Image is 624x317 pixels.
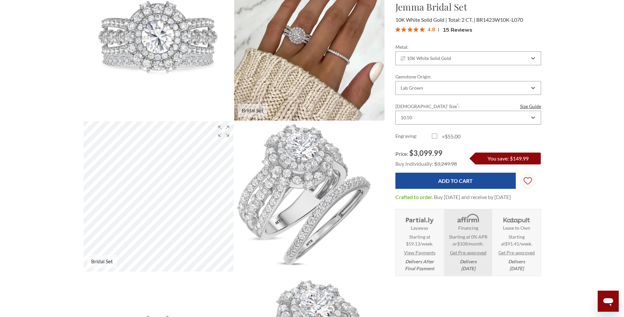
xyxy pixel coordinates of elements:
[598,291,619,312] iframe: Button to launch messaging window
[405,258,434,272] em: Delivers After Final Payment
[427,25,435,33] span: 4.8
[450,249,487,256] a: Get Pre-approved
[461,266,475,271] span: [DATE]
[395,160,433,167] span: Buy Individually:
[510,266,524,271] span: [DATE]
[238,104,267,117] span: Bridal Set
[493,209,540,276] li: Katapult
[395,132,432,140] label: Engraving:
[401,56,451,61] span: 10K White Solid Gold
[404,213,435,224] img: Layaway
[84,121,234,272] div: Item 1
[458,224,478,231] strong: Financing
[487,155,529,161] span: You save: $149.99
[395,151,408,157] span: Price:
[234,121,385,272] img: Photo of Jemma 2 ct tw. Lab Grown Round Solitaire Bridal Set 10K White Gold [BR1423W-L070]
[495,233,538,247] span: Starting at .
[404,249,436,256] a: View Payments
[498,249,535,256] a: Get Pre-approved
[395,51,541,65] div: Combobox
[453,213,483,224] img: Affirm
[395,193,433,201] dt: Crafted to order.
[457,241,468,246] span: $108
[395,16,447,23] span: 10K White Solid Gold
[395,25,472,35] button: Rated 4.8 out of 5 stars from 15 reviews. Jump to reviews.
[520,103,541,110] a: Size Guide
[520,173,536,189] a: Wish Lists
[446,233,490,247] span: Starting at 0% APR or /month.
[503,224,530,231] strong: Lease to Own
[444,209,492,276] li: Affirm
[524,156,532,206] svg: Wish Lists
[395,103,541,110] label: [DEMOGRAPHIC_DATA]' Size :
[411,224,428,231] strong: Layaway
[448,16,475,23] span: Total: 2 CT.
[395,173,516,189] input: Add to Cart
[476,16,523,23] span: BR1423W10K-L070
[395,111,541,125] div: Combobox
[443,25,472,35] span: 15 Reviews
[434,160,457,167] span: $3,249.98
[401,115,412,120] div: 10.50
[406,233,433,247] span: Starting at $59.13/week.
[505,241,531,246] span: $91.41/week
[460,258,477,272] em: Delivers
[395,43,541,50] label: Metal:
[409,149,442,158] span: $3,099.99
[432,132,468,140] label: +$55.00
[84,121,234,272] div: Product gallery
[87,255,117,268] span: Bridal Set
[396,209,443,276] li: Layaway
[401,85,423,91] div: Lab Grown
[214,121,234,141] div: Enter fullscreen
[434,193,511,201] dd: Buy [DATE] and receive by [DATE]
[508,258,525,272] em: Delivers
[395,73,541,80] label: Gemstone Origin:
[501,213,532,224] img: Katapult
[395,81,541,95] div: Combobox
